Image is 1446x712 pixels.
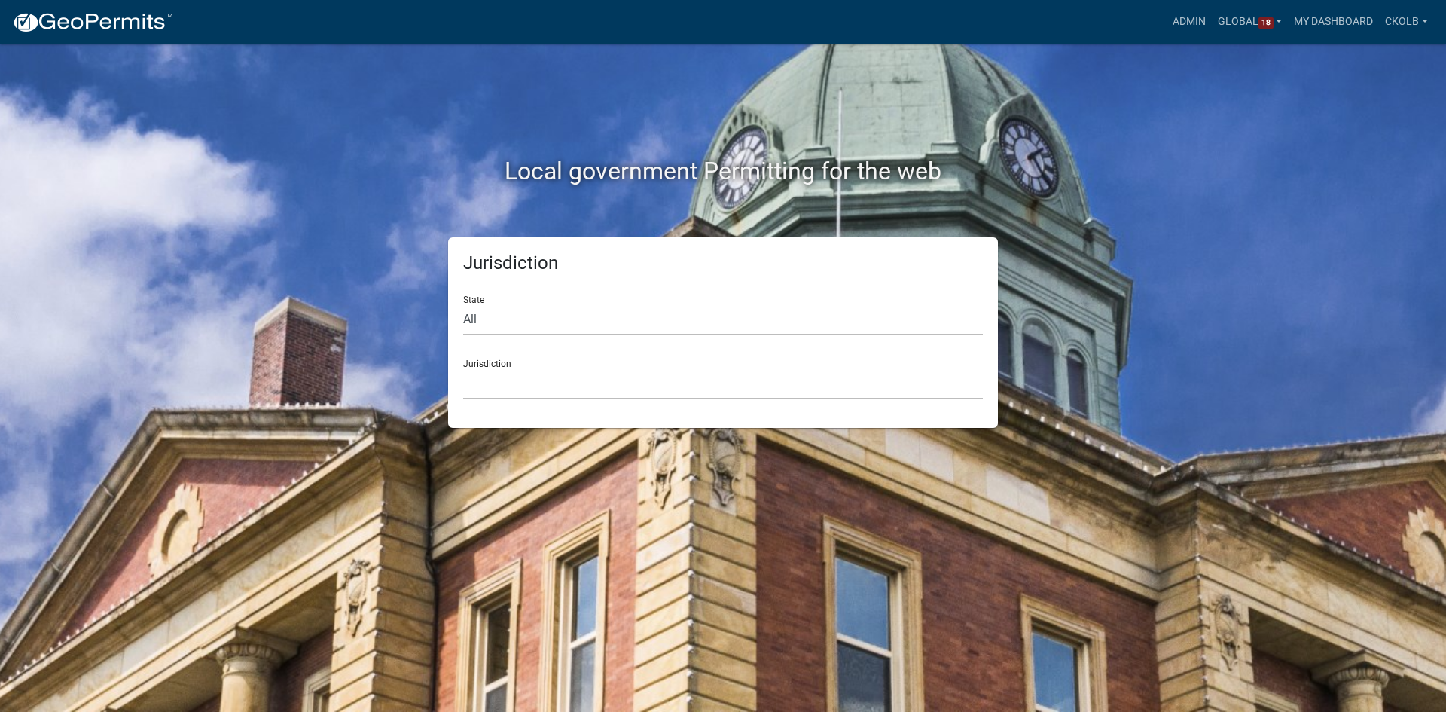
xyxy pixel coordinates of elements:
h2: Local government Permitting for the web [305,157,1141,185]
h5: Jurisdiction [463,252,983,274]
a: My Dashboard [1288,8,1379,36]
a: Global18 [1212,8,1289,36]
span: 18 [1258,17,1274,29]
a: Admin [1167,8,1212,36]
a: ckolb [1379,8,1434,36]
